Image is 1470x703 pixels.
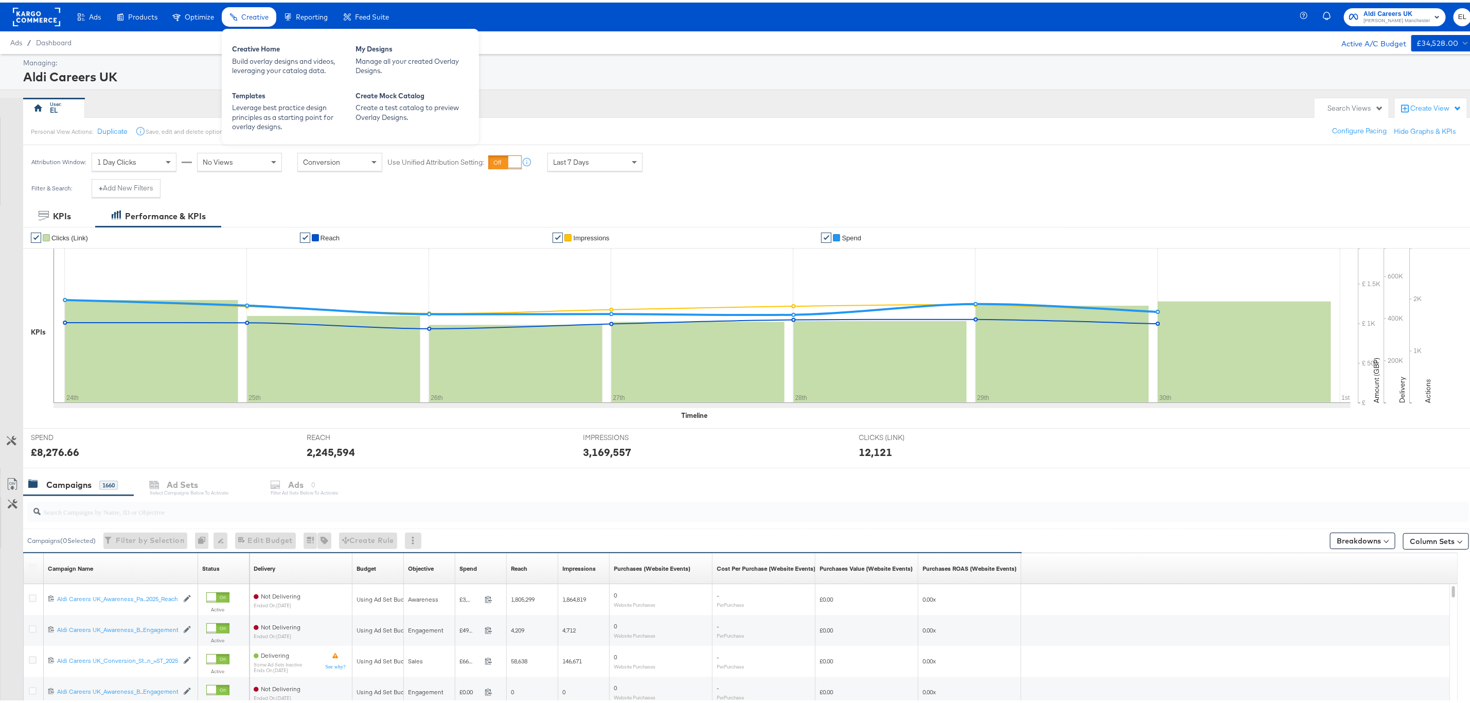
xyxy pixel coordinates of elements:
span: 58,638 [511,655,527,662]
button: Breakdowns [1330,530,1395,547]
span: Ads [10,36,22,44]
span: £0.00 [459,686,481,693]
span: [PERSON_NAME] Manchester [1363,14,1430,23]
strong: + [99,181,103,190]
span: 0.00x [923,593,936,601]
div: Cost Per Purchase (Website Events) [717,562,816,570]
span: - [717,589,719,596]
a: Aldi Careers UK_Awareness_B...Engagement [57,685,178,694]
sub: Website Purchases [614,692,656,698]
a: ✔ [553,230,563,240]
a: The average cost for each purchase tracked by your Custom Audience pixel on your website after pe... [717,562,816,570]
span: Reach [321,232,340,239]
a: ✔ [300,230,310,240]
a: Aldi Careers UK_Conversion_St...n_=ST_2025 [57,654,178,663]
a: Aldi Careers UK_Awareness_B...Engagement [57,623,178,632]
span: Creative [241,10,269,19]
span: 1,805,299 [511,593,535,601]
a: Your campaign name. [48,562,93,570]
div: EL [50,103,58,113]
span: 0.00x [923,686,936,693]
div: 1660 [99,478,118,487]
span: £3,252.72 [459,593,481,601]
span: No Views [203,155,233,164]
span: Optimize [185,10,214,19]
a: Dashboard [36,36,72,44]
div: Save, edit and delete options are unavailable for personal view. [146,125,319,133]
span: 0 [614,651,617,658]
div: Purchases Value (Website Events) [820,562,913,570]
button: Duplicate [97,124,128,134]
a: Your campaign's objective. [408,562,434,570]
span: Reporting [296,10,328,19]
a: The maximum amount you're willing to spend on your ads, on average each day or over the lifetime ... [357,562,376,570]
a: ✔ [31,230,41,240]
sub: ended on [DATE] [254,693,300,698]
sub: Website Purchases [614,630,656,636]
span: 0 [614,589,617,596]
button: Aldi Careers UK[PERSON_NAME] Manchester [1344,6,1446,24]
div: Timeline [682,408,708,418]
div: Objective [408,562,434,570]
span: / [22,36,36,44]
sub: Per Purchase [717,599,744,605]
button: Column Sets [1403,531,1469,547]
div: Aldi Careers UK_Awareness_Pa...2025_Reach [57,592,178,601]
span: £665.96 [459,655,481,662]
div: Create View [1410,101,1462,111]
div: Personal View Actions: [31,125,93,133]
div: KPIs [53,208,71,220]
sub: Per Purchase [717,630,744,636]
a: The number of times your ad was served. On mobile apps an ad is counted as served the first time ... [562,562,596,570]
span: Engagement [408,624,444,631]
text: Actions [1423,376,1432,400]
a: Shows the current state of your Ad Campaign. [202,562,220,570]
div: Impressions [562,562,596,570]
label: Active [206,696,229,703]
div: Using Ad Set Budget [357,655,414,663]
div: 0 [195,530,214,547]
sub: ended on [DATE] [254,600,300,606]
span: Last 7 Days [553,155,589,164]
div: Filter & Search: [31,182,73,189]
button: Hide Graphs & KPIs [1394,124,1456,134]
span: EL [1458,9,1467,21]
span: Impressions [573,232,609,239]
div: Purchases ROAS (Website Events) [923,562,1017,570]
div: Aldi Careers UK_Conversion_St...n_=ST_2025 [57,654,178,662]
div: Campaigns ( 0 Selected) [27,534,96,543]
span: 4,209 [511,624,524,631]
text: Delivery [1397,374,1407,400]
div: Spend [459,562,477,570]
span: Aldi Careers UK [1363,6,1430,17]
a: Aldi Careers UK_Awareness_Pa...2025_Reach [57,592,178,601]
a: The total value of the purchase actions tracked by your Custom Audience pixel on your website aft... [820,562,913,570]
a: Reflects the ability of your Ad Campaign to achieve delivery based on ad states, schedule and bud... [254,562,275,570]
span: Feed Suite [355,10,389,19]
span: £0.00 [820,624,833,631]
span: Awareness [408,593,438,601]
div: Campaign Name [48,562,93,570]
span: 0 [562,686,565,693]
div: Search Views [1327,101,1384,111]
div: Budget [357,562,376,570]
sub: Website Purchases [614,599,656,605]
div: Aldi Careers UK [23,65,1469,83]
sub: Some Ad Sets Inactive [254,659,302,665]
span: £0.00 [820,655,833,662]
div: £8,276.66 [31,442,79,457]
span: £49.63 [459,624,481,631]
span: IMPRESSIONS [583,430,660,440]
div: Using Ad Set Budget [357,624,414,632]
a: The number of people your ad was served to. [511,562,527,570]
span: 0.00x [923,624,936,631]
a: The number of times a purchase was made tracked by your Custom Audience pixel on your website aft... [614,562,690,570]
input: Search Campaigns by Name, ID or Objective [41,495,1333,515]
span: Spend [842,232,861,239]
div: Aldi Careers UK_Awareness_B...Engagement [57,623,178,631]
span: 1,864,819 [562,593,586,601]
span: 1 Day Clicks [97,155,136,164]
div: Active A/C Budget [1331,32,1406,48]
